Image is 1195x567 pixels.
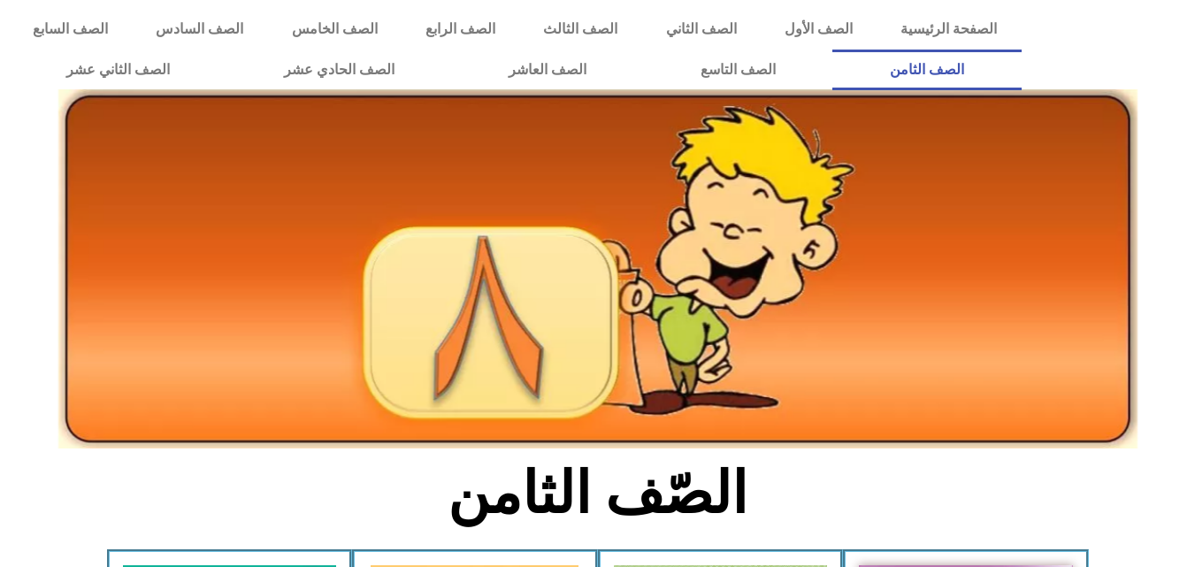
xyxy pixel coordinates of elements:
[9,50,226,90] a: الصف الثاني عشر
[305,459,890,528] h2: الصّف الثامن
[402,9,519,50] a: الصف الرابع
[132,9,267,50] a: الصف السادس
[451,50,643,90] a: الصف العاشر
[226,50,451,90] a: الصف الحادي عشر
[832,50,1021,90] a: الصف الثامن
[9,9,132,50] a: الصف السابع
[877,9,1021,50] a: الصفحة الرئيسية
[642,9,761,50] a: الصف الثاني
[268,9,402,50] a: الصف الخامس
[519,9,641,50] a: الصف الثالث
[761,9,877,50] a: الصف الأول
[643,50,832,90] a: الصف التاسع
